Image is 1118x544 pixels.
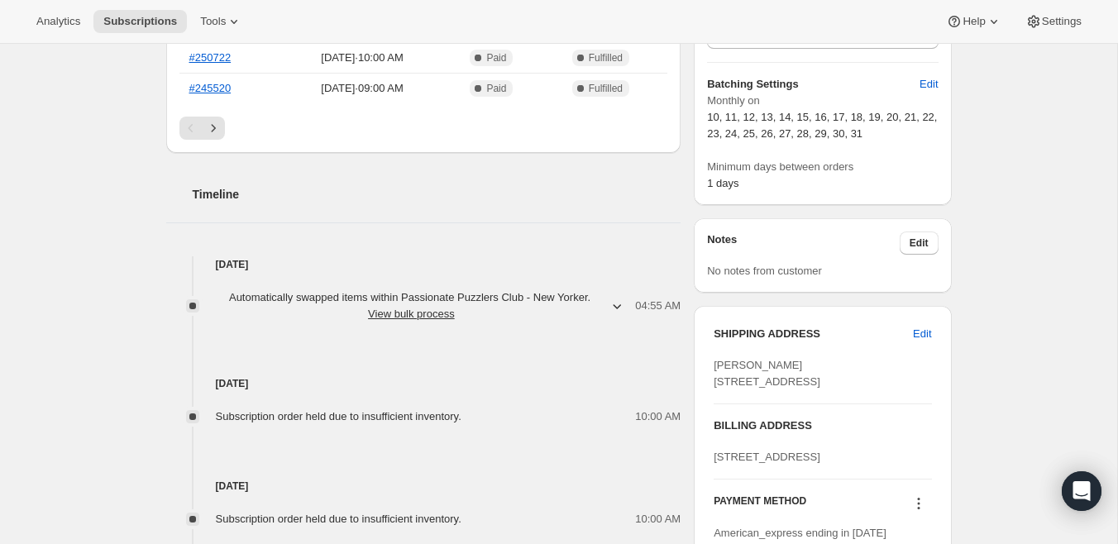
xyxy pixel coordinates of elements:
span: Help [963,15,985,28]
h4: [DATE] [166,478,681,494]
span: Subscription order held due to insufficient inventory. [216,410,461,422]
button: Settings [1015,10,1092,33]
span: 10:00 AM [635,408,681,425]
span: Subscriptions [103,15,177,28]
button: Automatically swapped items within Passionate Puzzlers Club - New Yorker. View bulk process [206,284,636,327]
button: Edit [910,71,948,98]
button: View bulk process [368,308,455,320]
h4: [DATE] [166,256,681,273]
span: Settings [1042,15,1082,28]
h3: BILLING ADDRESS [714,418,931,434]
span: Paid [486,82,506,95]
span: Edit [913,326,931,342]
span: Fulfilled [589,82,623,95]
span: 04:55 AM [635,298,681,314]
span: 10, 11, 12, 13, 14, 15, 16, 17, 18, 19, 20, 21, 22, 23, 24, 25, 26, 27, 28, 29, 30, 31 [707,111,937,140]
span: 1 days [707,177,738,189]
span: No notes from customer [707,265,822,277]
span: Edit [910,236,929,250]
span: [DATE] · 10:00 AM [285,50,440,66]
h3: SHIPPING ADDRESS [714,326,913,342]
span: Edit [920,76,938,93]
button: Help [936,10,1011,33]
span: [PERSON_NAME] [STREET_ADDRESS] [714,359,820,388]
h3: Notes [707,231,900,255]
a: #250722 [189,51,232,64]
span: Automatically swapped items within Passionate Puzzlers Club - New Yorker . [216,289,608,322]
a: #245520 [189,82,232,94]
span: Paid [486,51,506,64]
span: Analytics [36,15,80,28]
button: Edit [900,231,939,255]
span: Tools [200,15,226,28]
h6: Batching Settings [707,76,920,93]
span: 10:00 AM [635,511,681,527]
span: [DATE] · 09:00 AM [285,80,440,97]
button: Edit [903,321,941,347]
h4: [DATE] [166,375,681,392]
div: Open Intercom Messenger [1062,471,1101,511]
span: [STREET_ADDRESS] [714,451,820,463]
span: Minimum days between orders [707,159,938,175]
span: Monthly on [707,93,938,109]
span: Fulfilled [589,51,623,64]
span: Subscription order held due to insufficient inventory. [216,513,461,525]
h3: PAYMENT METHOD [714,494,806,517]
h2: Timeline [193,186,681,203]
button: Tools [190,10,252,33]
button: Analytics [26,10,90,33]
button: Next [202,117,225,140]
nav: Pagination [179,117,668,140]
button: Subscriptions [93,10,187,33]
